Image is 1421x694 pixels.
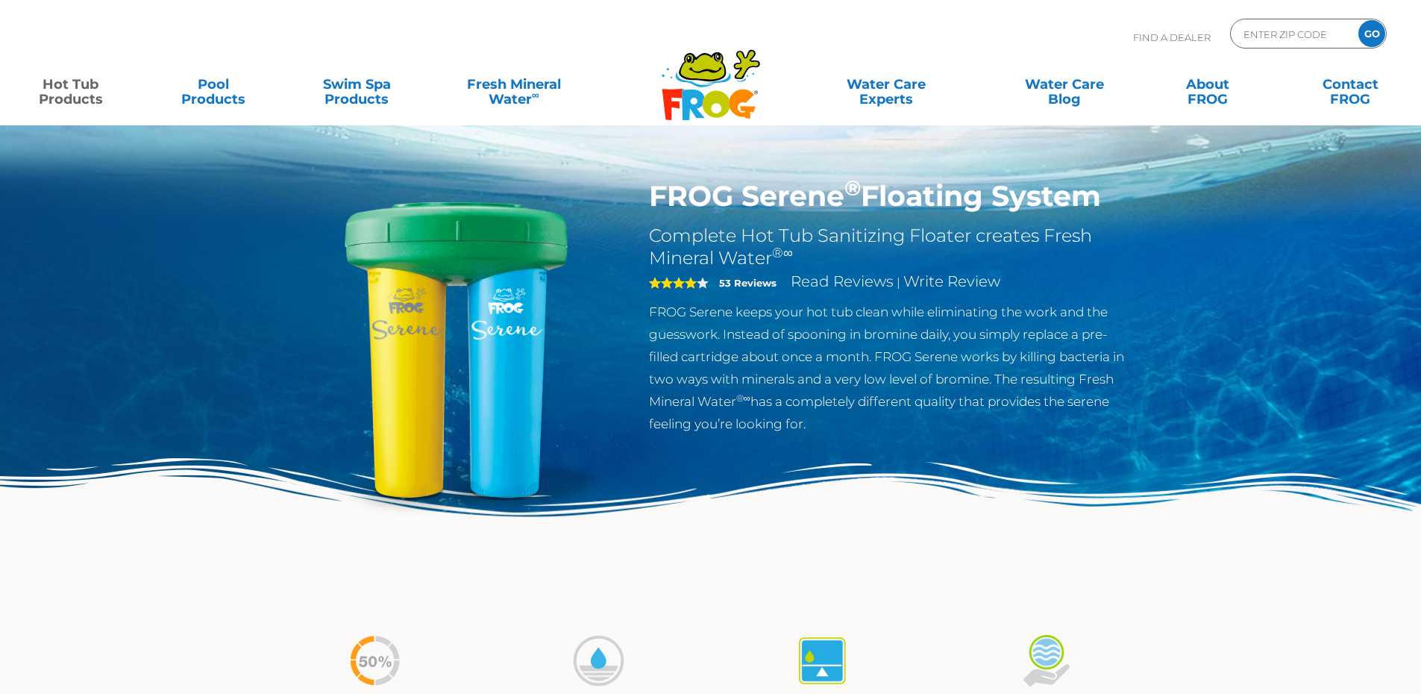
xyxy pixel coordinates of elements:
a: Write Review [903,272,1000,290]
span: 4 [649,277,697,289]
a: Fresh MineralWater∞ [444,69,583,99]
img: icon-atease-self-regulates [794,633,850,689]
a: PoolProducts [158,69,269,99]
img: icon-bromine-disolves [571,633,627,689]
strong: 53 Reviews [719,277,777,289]
sup: ®∞ [772,245,793,261]
h1: FROG Serene Floating System [649,179,1136,213]
img: icon-50percent-less [347,633,403,689]
span: | [897,275,900,290]
sup: ® [844,175,861,201]
a: Water CareExperts [796,69,976,99]
a: AboutFROG [1152,69,1263,99]
a: Hot TubProducts [15,69,126,99]
sup: ∞ [532,89,539,101]
a: Swim SpaProducts [301,69,413,99]
a: Water CareBlog [1008,69,1120,99]
a: ContactFROG [1295,69,1406,99]
sup: ®∞ [736,393,750,404]
img: hot-tub-product-serene-floater.png [286,179,627,521]
p: FROG Serene keeps your hot tub clean while eliminating the work and the guesswork. Instead of spo... [649,301,1136,435]
a: Read Reviews [791,272,894,290]
img: Frog Products Logo [653,30,768,121]
p: Find A Dealer [1133,19,1211,56]
img: icon-soft-feeling [1018,633,1074,689]
h2: Complete Hot Tub Sanitizing Floater creates Fresh Mineral Water [649,225,1136,269]
input: GO [1358,20,1385,47]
